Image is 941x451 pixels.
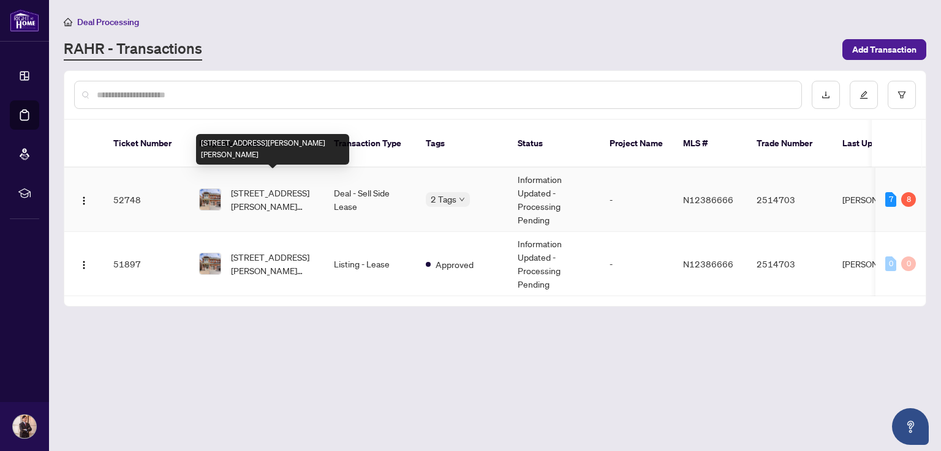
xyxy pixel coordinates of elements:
td: 52748 [104,168,189,232]
button: edit [850,81,878,109]
img: Logo [79,260,89,270]
span: filter [898,91,906,99]
td: Information Updated - Processing Pending [508,232,600,296]
th: Trade Number [747,120,833,168]
td: - [600,232,673,296]
button: download [812,81,840,109]
img: thumbnail-img [200,253,221,274]
td: Listing - Lease [324,232,416,296]
div: 8 [901,192,916,207]
span: Approved [436,258,474,271]
img: logo [10,9,39,32]
button: Open asap [892,408,929,445]
span: N12386666 [683,258,733,269]
th: Transaction Type [324,120,416,168]
th: Property Address [189,120,324,168]
td: - [600,168,673,232]
span: [STREET_ADDRESS][PERSON_NAME][PERSON_NAME] [231,186,314,213]
th: Tags [416,120,508,168]
th: Last Updated By [833,120,924,168]
button: Logo [74,254,94,274]
span: [STREET_ADDRESS][PERSON_NAME][PERSON_NAME] [231,250,314,277]
th: Ticket Number [104,120,189,168]
div: 7 [885,192,896,207]
span: N12386666 [683,194,733,205]
td: 2514703 [747,232,833,296]
span: 2 Tags [431,192,456,206]
span: Add Transaction [852,40,916,59]
div: [STREET_ADDRESS][PERSON_NAME][PERSON_NAME] [196,134,349,165]
th: Project Name [600,120,673,168]
th: Status [508,120,600,168]
div: 0 [885,256,896,271]
span: home [64,18,72,26]
span: edit [860,91,868,99]
td: [PERSON_NAME] [833,232,924,296]
button: filter [888,81,916,109]
img: thumbnail-img [200,189,221,210]
td: Information Updated - Processing Pending [508,168,600,232]
div: 0 [901,256,916,271]
span: download [822,91,830,99]
span: down [459,196,465,203]
td: 2514703 [747,168,833,232]
button: Add Transaction [842,39,926,60]
td: Deal - Sell Side Lease [324,168,416,232]
button: Logo [74,190,94,209]
img: Logo [79,196,89,206]
td: [PERSON_NAME] [833,168,924,232]
span: Deal Processing [77,17,139,28]
img: Profile Icon [13,415,36,438]
td: 51897 [104,232,189,296]
th: MLS # [673,120,747,168]
a: RAHR - Transactions [64,39,202,61]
